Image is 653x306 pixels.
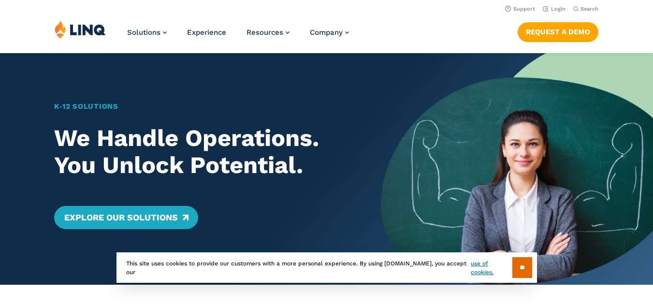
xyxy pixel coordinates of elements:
[127,28,167,37] a: Solutions
[573,5,598,13] button: Open Search Bar
[55,20,106,39] img: LINQ | K‑12 Software
[187,28,226,37] a: Experience
[247,28,290,37] a: Resources
[127,20,349,52] nav: Primary Navigation
[116,252,537,283] div: This site uses cookies to provide our customers with a more personal experience. By using [DOMAIN...
[310,28,343,37] span: Company
[471,259,512,277] a: use of cookies.
[580,6,598,12] span: Search
[54,125,354,179] h2: We Handle Operations. You Unlock Potential.
[505,6,535,12] a: Support
[54,206,198,229] a: Explore Our Solutions
[518,22,598,42] a: Request a Demo
[310,28,349,37] a: Company
[247,28,283,37] span: Resources
[127,28,160,37] span: Solutions
[518,20,598,42] nav: Button Navigation
[381,53,653,285] img: Home Banner
[54,101,354,112] h1: K‑12 Solutions
[543,6,566,12] a: Login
